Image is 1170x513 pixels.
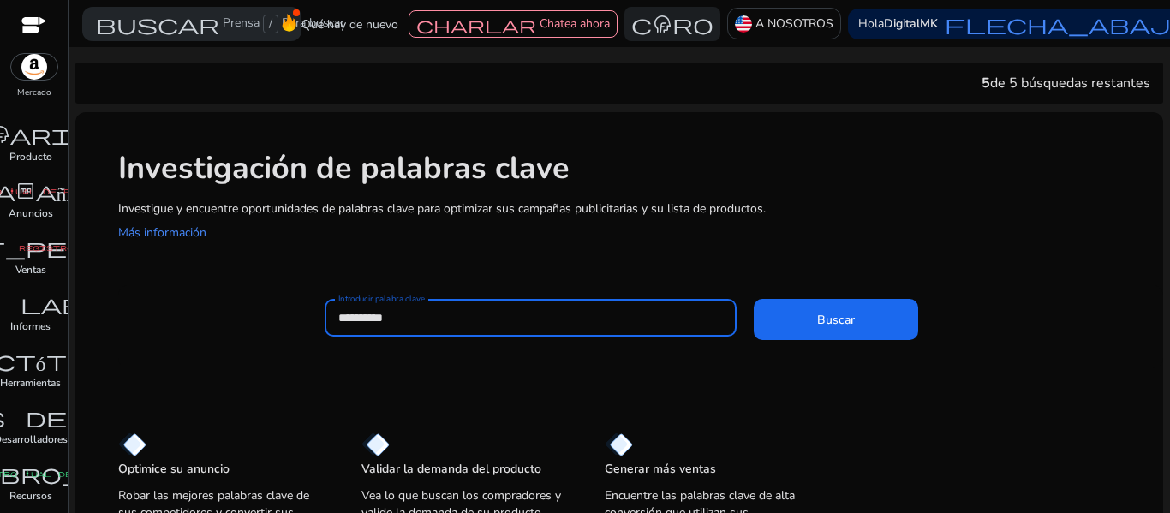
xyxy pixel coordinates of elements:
font: Introducir palabra clave [338,293,425,305]
font: Informes [10,319,51,333]
img: diamond.svg [605,432,633,456]
font: buscar [96,12,219,36]
font: Generar más ventas [605,461,716,477]
font: de 5 búsquedas restantes [990,74,1150,92]
font: Investigue y encuentre oportunidades de palabras clave para optimizar sus campañas publicitarias ... [118,200,766,217]
button: Buscar [754,299,918,340]
font: Hola [858,15,884,32]
font: Anuncios [9,206,53,220]
font: Mercado [17,86,51,98]
font: / [269,15,272,32]
font: charlar [416,15,536,35]
font: A NOSOTROS [755,15,833,32]
font: Investigación de palabras clave [118,147,570,189]
font: Optimice su anuncio [118,461,230,477]
font: registro manual de fibra [19,243,170,252]
font: Producto [9,150,52,164]
font: centro [631,12,713,36]
font: Validar la demanda del producto [361,461,541,477]
a: Más información [118,224,206,241]
img: us.svg [735,15,752,33]
img: diamond.svg [361,432,390,456]
font: Qué hay de nuevo [301,16,398,33]
button: charlarChatea ahora [409,10,618,38]
font: Recursos [9,489,52,503]
font: 5 [982,74,990,92]
font: Prensa [223,15,260,31]
img: amazon.svg [11,54,57,80]
font: DigitalMK [884,15,938,32]
font: Ventas [15,263,46,277]
font: Buscar [817,312,855,328]
img: diamond.svg [118,432,146,456]
font: Chatea ahora [540,15,610,32]
button: centro [624,7,720,41]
